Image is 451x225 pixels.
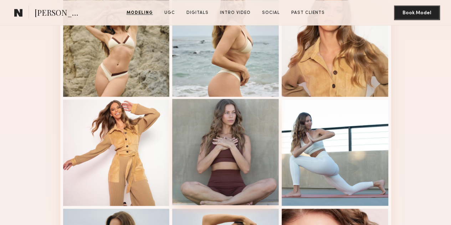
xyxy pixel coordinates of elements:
span: [PERSON_NAME] [35,7,84,20]
a: UGC [162,10,178,16]
button: Book Model [394,5,440,20]
a: Social [259,10,283,16]
a: Modeling [124,10,156,16]
a: Book Model [394,9,440,15]
a: Intro Video [217,10,253,16]
a: Digitals [184,10,211,16]
a: Past Clients [288,10,328,16]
